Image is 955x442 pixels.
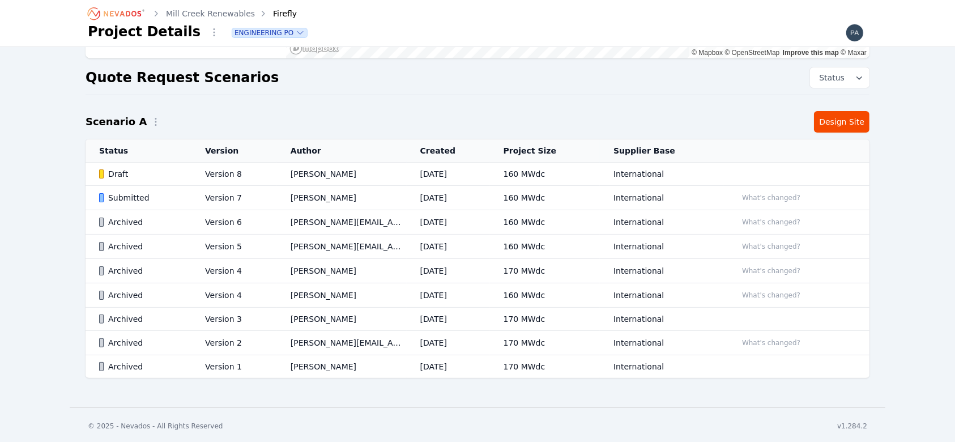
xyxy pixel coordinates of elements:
[257,8,297,19] div: Firefly
[846,24,864,42] img: paul.mcmillan@nevados.solar
[725,49,780,57] a: OpenStreetMap
[407,308,490,331] td: [DATE]
[737,289,805,301] button: What's changed?
[737,265,805,277] button: What's changed?
[600,331,723,355] td: International
[692,49,723,57] a: Mapbox
[88,5,297,23] nav: Breadcrumb
[191,186,277,210] td: Version 7
[191,139,277,163] th: Version
[99,265,186,277] div: Archived
[86,210,869,235] tr: ArchivedVersion 6[PERSON_NAME][EMAIL_ADDRESS][DOMAIN_NAME][DATE]160 MWdcInternationalWhat's changed?
[191,283,277,308] td: Version 4
[86,69,279,87] h2: Quote Request Scenarios
[407,331,490,355] td: [DATE]
[814,111,869,133] a: Design Site
[407,283,490,308] td: [DATE]
[407,139,490,163] th: Created
[99,192,186,203] div: Submitted
[99,337,186,348] div: Archived
[490,163,600,186] td: 160 MWdc
[191,210,277,235] td: Version 6
[841,49,867,57] a: Maxar
[490,308,600,331] td: 170 MWdc
[737,216,805,228] button: What's changed?
[191,355,277,379] td: Version 1
[277,283,407,308] td: [PERSON_NAME]
[407,355,490,379] td: [DATE]
[99,361,186,372] div: Archived
[277,235,407,259] td: [PERSON_NAME][EMAIL_ADDRESS][DOMAIN_NAME]
[407,210,490,235] td: [DATE]
[277,308,407,331] td: [PERSON_NAME]
[99,290,186,301] div: Archived
[490,355,600,379] td: 170 MWdc
[99,313,186,325] div: Archived
[191,308,277,331] td: Version 3
[86,259,869,283] tr: ArchivedVersion 4[PERSON_NAME][DATE]170 MWdcInternationalWhat's changed?
[600,283,723,308] td: International
[407,186,490,210] td: [DATE]
[289,42,339,55] a: Mapbox homepage
[277,259,407,283] td: [PERSON_NAME]
[277,186,407,210] td: [PERSON_NAME]
[490,139,600,163] th: Project Size
[86,114,147,130] h2: Scenario A
[86,355,869,379] tr: ArchivedVersion 1[PERSON_NAME][DATE]170 MWdcInternational
[490,210,600,235] td: 160 MWdc
[600,259,723,283] td: International
[737,192,805,204] button: What's changed?
[191,163,277,186] td: Version 8
[277,210,407,235] td: [PERSON_NAME][EMAIL_ADDRESS][DOMAIN_NAME]
[99,241,186,252] div: Archived
[191,331,277,355] td: Version 2
[191,235,277,259] td: Version 5
[600,163,723,186] td: International
[99,216,186,228] div: Archived
[86,163,869,186] tr: DraftVersion 8[PERSON_NAME][DATE]160 MWdcInternational
[232,28,307,37] button: Engineering PO
[88,23,201,41] h1: Project Details
[88,422,223,431] div: © 2025 - Nevados - All Rights Reserved
[277,139,407,163] th: Author
[490,186,600,210] td: 160 MWdc
[86,235,869,259] tr: ArchivedVersion 5[PERSON_NAME][EMAIL_ADDRESS][DOMAIN_NAME][DATE]160 MWdcInternationalWhat's changed?
[737,337,805,349] button: What's changed?
[277,355,407,379] td: [PERSON_NAME]
[166,8,255,19] a: Mill Creek Renewables
[277,331,407,355] td: [PERSON_NAME][EMAIL_ADDRESS][PERSON_NAME][DOMAIN_NAME]
[490,259,600,283] td: 170 MWdc
[600,355,723,379] td: International
[490,235,600,259] td: 160 MWdc
[815,72,845,83] span: Status
[191,259,277,283] td: Version 4
[277,163,407,186] td: [PERSON_NAME]
[737,240,805,253] button: What's changed?
[783,49,839,57] a: Improve this map
[600,139,723,163] th: Supplier Base
[407,163,490,186] td: [DATE]
[600,308,723,331] td: International
[86,139,191,163] th: Status
[600,235,723,259] td: International
[810,67,869,88] button: Status
[86,308,869,331] tr: ArchivedVersion 3[PERSON_NAME][DATE]170 MWdcInternational
[407,259,490,283] td: [DATE]
[86,331,869,355] tr: ArchivedVersion 2[PERSON_NAME][EMAIL_ADDRESS][PERSON_NAME][DOMAIN_NAME][DATE]170 MWdcInternationa...
[490,331,600,355] td: 170 MWdc
[86,283,869,308] tr: ArchivedVersion 4[PERSON_NAME][DATE]160 MWdcInternationalWhat's changed?
[837,422,867,431] div: v1.284.2
[490,283,600,308] td: 160 MWdc
[407,235,490,259] td: [DATE]
[86,186,869,210] tr: SubmittedVersion 7[PERSON_NAME][DATE]160 MWdcInternationalWhat's changed?
[600,186,723,210] td: International
[600,210,723,235] td: International
[99,168,186,180] div: Draft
